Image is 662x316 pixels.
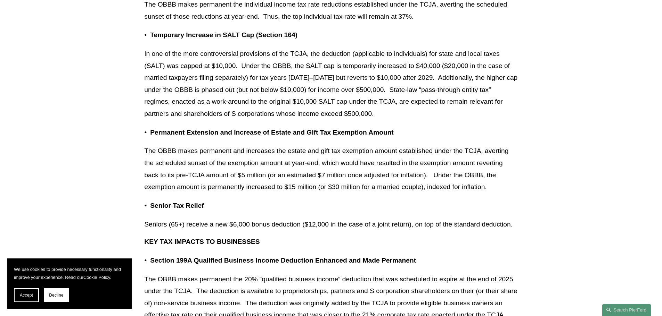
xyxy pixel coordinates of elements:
strong: KEY TAX IMPACTS TO BUSINESSES [144,238,260,245]
a: Search this site [602,304,651,316]
a: Cookie Policy [83,275,110,280]
button: Decline [44,288,69,302]
button: Accept [14,288,39,302]
p: We use cookies to provide necessary functionality and improve your experience. Read our . [14,265,125,281]
strong: Temporary Increase in SALT Cap (Section 164) [150,31,297,39]
p: Seniors (65+) receive a new $6,000 bonus deduction ($12,000 in the case of a joint return), on to... [144,219,517,231]
p: The OBBB makes permanent and increases the estate and gift tax exemption amount established under... [144,145,517,193]
strong: Permanent Extension and Increase of Estate and Gift Tax Exemption Amount [150,129,393,136]
p: In one of the more controversial provisions of the TCJA, the deduction (applicable to individuals... [144,48,517,120]
section: Cookie banner [7,258,132,309]
strong: Section 199A Qualified Business Income Deduction Enhanced and Made Permanent [150,257,416,264]
span: Accept [20,293,33,298]
strong: Senior Tax Relief [150,202,204,209]
span: Decline [49,293,64,298]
